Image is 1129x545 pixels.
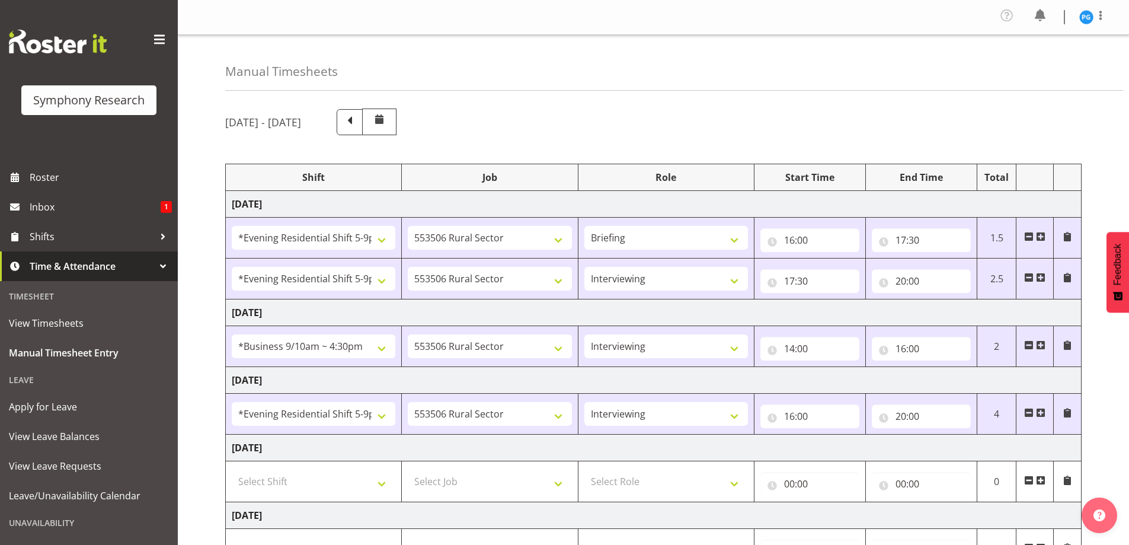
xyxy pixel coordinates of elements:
[977,259,1016,299] td: 2.5
[760,337,859,361] input: Click to select...
[3,422,175,451] a: View Leave Balances
[9,30,107,53] img: Rosterit website logo
[30,168,172,186] span: Roster
[872,337,971,361] input: Click to select...
[9,428,169,445] span: View Leave Balances
[3,481,175,511] a: Leave/Unavailability Calendar
[3,308,175,338] a: View Timesheets
[584,170,748,184] div: Role
[3,451,175,481] a: View Leave Requests
[1079,10,1093,24] img: patricia-gilmour9541.jpg
[9,314,169,332] span: View Timesheets
[161,201,172,213] span: 1
[872,404,971,428] input: Click to select...
[1106,232,1129,313] button: Feedback - Show survey
[872,170,971,184] div: End Time
[226,435,1082,461] td: [DATE]
[226,299,1082,326] td: [DATE]
[408,170,571,184] div: Job
[30,257,154,275] span: Time & Attendance
[3,284,175,308] div: Timesheet
[226,367,1082,394] td: [DATE]
[1112,244,1123,285] span: Feedback
[760,472,859,496] input: Click to select...
[3,392,175,422] a: Apply for Leave
[872,269,971,293] input: Click to select...
[977,218,1016,259] td: 1.5
[760,170,859,184] div: Start Time
[977,461,1016,502] td: 0
[760,404,859,428] input: Click to select...
[872,472,971,496] input: Click to select...
[30,228,154,246] span: Shifts
[983,170,1010,184] div: Total
[3,511,175,535] div: Unavailability
[760,269,859,293] input: Click to select...
[226,502,1082,529] td: [DATE]
[977,394,1016,435] td: 4
[232,170,395,184] div: Shift
[33,91,145,109] div: Symphony Research
[9,398,169,416] span: Apply for Leave
[226,191,1082,218] td: [DATE]
[3,338,175,368] a: Manual Timesheet Entry
[225,116,301,129] h5: [DATE] - [DATE]
[225,65,338,78] h4: Manual Timesheets
[1093,509,1105,521] img: help-xxl-2.png
[30,198,161,216] span: Inbox
[9,457,169,475] span: View Leave Requests
[872,228,971,252] input: Click to select...
[9,487,169,505] span: Leave/Unavailability Calendar
[3,368,175,392] div: Leave
[760,228,859,252] input: Click to select...
[977,326,1016,367] td: 2
[9,344,169,362] span: Manual Timesheet Entry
